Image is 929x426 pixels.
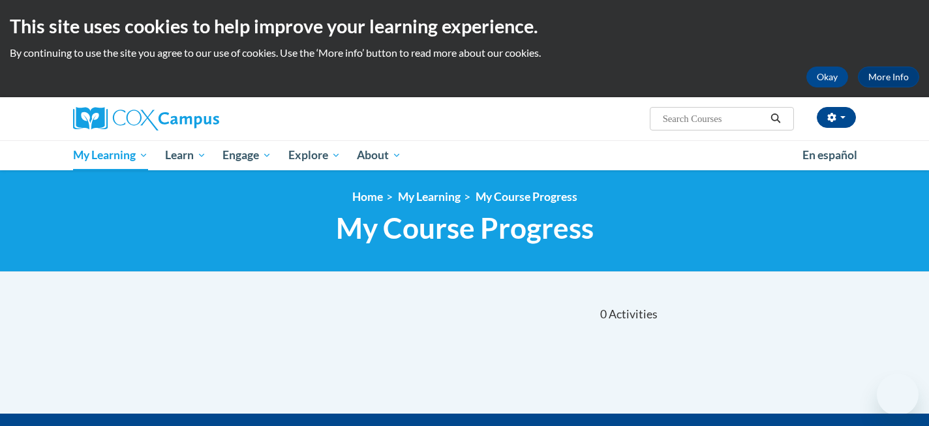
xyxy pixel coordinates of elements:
button: Account Settings [817,107,856,128]
a: My Learning [398,190,461,204]
a: En español [794,142,866,169]
img: Cox Campus [73,107,219,130]
p: By continuing to use the site you agree to our use of cookies. Use the ‘More info’ button to read... [10,46,919,60]
a: Learn [157,140,215,170]
span: Activities [609,307,658,322]
span: Engage [222,147,271,163]
span: Explore [288,147,341,163]
input: Search Courses [662,111,766,127]
span: En español [802,148,857,162]
span: About [357,147,401,163]
a: Cox Campus [73,107,321,130]
div: Main menu [53,140,876,170]
span: Learn [165,147,206,163]
iframe: Button to launch messaging window [877,374,919,416]
button: Okay [806,67,848,87]
button: Search [766,111,785,127]
a: My Course Progress [476,190,577,204]
a: More Info [858,67,919,87]
span: 0 [600,307,607,322]
a: Engage [214,140,280,170]
span: My Course Progress [336,211,594,245]
a: Home [352,190,383,204]
a: My Learning [65,140,157,170]
span: My Learning [73,147,148,163]
h2: This site uses cookies to help improve your learning experience. [10,13,919,39]
a: About [349,140,410,170]
a: Explore [280,140,349,170]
